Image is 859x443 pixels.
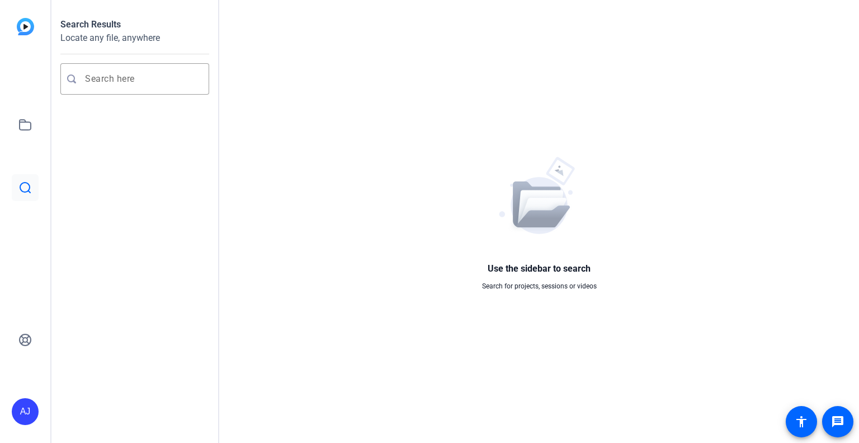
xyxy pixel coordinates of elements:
[60,18,209,31] h1: Search Results
[17,18,34,35] img: blue-gradient.svg
[85,72,196,86] input: Search here
[12,398,39,425] div: AJ
[482,262,597,276] h1: Use the sidebar to search
[795,415,808,428] mat-icon: accessibility
[499,152,579,234] img: OpenReel Search Placeholder
[85,72,200,86] mat-chip-grid: Enter search query
[482,281,597,291] h2: Search for projects, sessions or videos
[831,415,844,428] mat-icon: message
[60,31,209,45] h2: Locate any file, anywhere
